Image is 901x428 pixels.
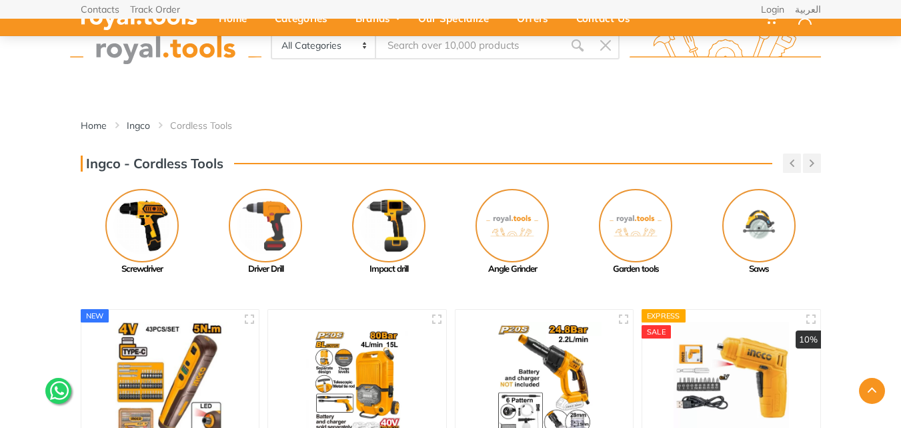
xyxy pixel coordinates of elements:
img: No Image [599,189,672,262]
div: Garden tools [574,262,698,276]
a: Track Order [130,5,180,14]
img: royal.tools Logo [70,27,261,64]
input: Site search [376,31,563,59]
div: new [81,309,109,323]
a: Ingco [127,119,150,132]
div: Driver Drill [204,262,327,276]
div: Saws [698,262,821,276]
div: Impact drill [327,262,451,276]
a: Cordless Tools [170,119,232,132]
a: Driver Drill [204,189,327,276]
div: 10% [796,331,821,349]
h3: Ingco - Cordless Tools [81,156,223,172]
img: Royal - Driver Drill [229,189,302,262]
select: Category [272,33,377,58]
div: SALE [642,325,671,339]
img: Royal - Screwdriver [105,189,179,262]
img: royal.tools Logo [630,27,821,64]
a: Login [761,5,784,14]
a: Screwdriver [81,189,204,276]
div: Express [642,309,686,323]
a: Saws [698,189,821,276]
nav: breadcrumb [81,119,821,132]
img: No Image [476,189,549,262]
a: العربية [795,5,821,14]
img: Royal - Saws [722,189,796,262]
a: Angle Grinder [451,189,574,276]
a: Home [81,119,107,132]
img: Royal - Impact drill [352,189,425,262]
div: Screwdriver [81,262,204,276]
a: Impact drill [327,189,451,276]
a: Garden tools [574,189,698,276]
a: Contacts [81,5,119,14]
div: Angle Grinder [451,262,574,276]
